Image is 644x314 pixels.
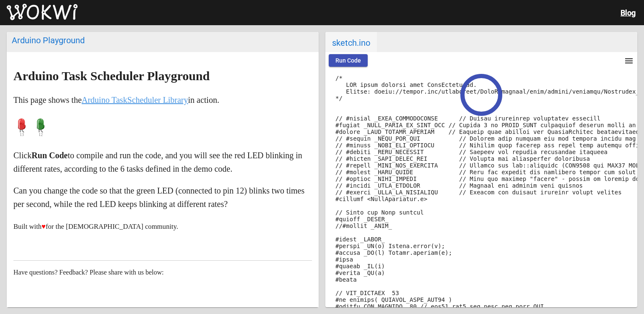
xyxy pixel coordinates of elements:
[13,222,178,230] small: Built with for the [DEMOGRAPHIC_DATA] community.
[13,69,312,83] h2: Arduino Task Scheduler Playground
[82,95,188,105] a: Arduino TaskScheduler Library
[7,4,78,21] img: Wokwi
[13,184,312,211] p: Can you change the code so that the green LED (connected to pin 12) blinks two times per second, ...
[329,54,368,67] button: Run Code
[624,56,634,66] mat-icon: menu
[325,32,377,52] span: sketch.ino
[31,151,68,160] strong: Run Code
[42,222,46,230] span: ♥
[13,149,312,175] p: Click to compile and run the code, and you will see the red LED blinking in different rates, acco...
[12,35,314,45] div: Arduino Playground
[335,57,361,64] span: Run Code
[13,93,312,107] p: This page shows the in action.
[13,269,164,276] span: Have questions? Feedback? Please share with us below:
[621,8,636,17] a: Blog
